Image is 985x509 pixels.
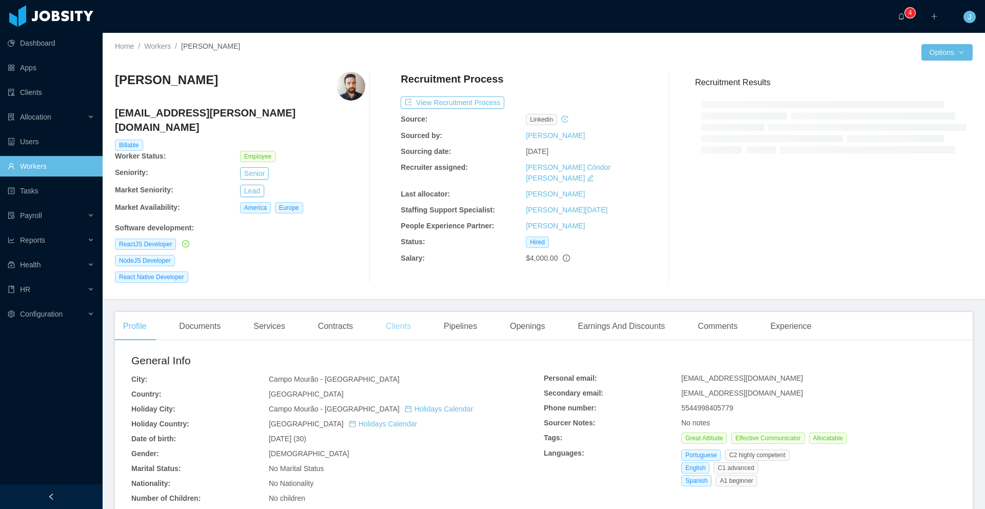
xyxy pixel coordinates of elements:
a: icon: pie-chartDashboard [8,33,94,53]
b: Worker Status: [115,152,166,160]
span: No notes [681,419,710,427]
span: ReactJS Developer [115,239,176,250]
span: $4,000.00 [526,254,558,262]
div: Experience [762,312,820,341]
b: Software development : [115,224,194,232]
b: Sourced by: [401,131,442,140]
div: Earnings And Discounts [569,312,673,341]
a: icon: userWorkers [8,156,94,177]
b: Last allocator: [401,190,450,198]
sup: 4 [905,8,915,18]
b: Marital Status: [131,464,181,473]
span: C1 advanced [714,462,758,474]
button: Senior [240,167,269,180]
b: Secondary email: [544,389,603,397]
span: HR [20,285,30,293]
b: Nationality: [131,479,170,487]
span: Campo Mourão - [GEOGRAPHIC_DATA] [269,405,473,413]
b: Market Availability: [115,203,180,211]
div: Contracts [310,312,361,341]
b: Gender: [131,449,159,458]
b: Salary: [401,254,425,262]
div: Documents [171,312,229,341]
b: Recruiter assigned: [401,163,468,171]
span: / [138,42,140,50]
p: 4 [909,8,912,18]
span: Great Attitude [681,433,727,444]
b: Personal email: [544,374,597,382]
i: icon: edit [587,174,594,182]
span: Hired [526,237,549,248]
i: icon: line-chart [8,237,15,244]
i: icon: solution [8,113,15,121]
h4: Recruitment Process [401,72,503,86]
a: icon: robotUsers [8,131,94,152]
i: icon: calendar [405,405,412,413]
span: No Marital Status [269,464,324,473]
span: J [968,11,972,23]
span: English [681,462,710,474]
span: 5544998405779 [681,404,733,412]
h3: [PERSON_NAME] [115,72,218,88]
span: No Nationality [269,479,313,487]
a: icon: exportView Recruitment Process [401,99,504,107]
span: Portuguese [681,449,721,461]
span: Billable [115,140,143,151]
b: Holiday Country: [131,420,189,428]
div: Clients [378,312,419,341]
i: icon: medicine-box [8,261,15,268]
span: [EMAIL_ADDRESS][DOMAIN_NAME] [681,374,803,382]
a: icon: appstoreApps [8,57,94,78]
h3: Recruitment Results [695,76,973,89]
span: Allocatable [809,433,848,444]
b: Market Seniority: [115,186,173,194]
b: Phone number: [544,404,597,412]
span: C2 highly competent [725,449,789,461]
span: NodeJS Developer [115,255,175,266]
b: Country: [131,390,161,398]
i: icon: history [561,115,568,123]
span: [EMAIL_ADDRESS][DOMAIN_NAME] [681,389,803,397]
div: Openings [502,312,554,341]
button: Lead [240,185,264,197]
a: Workers [144,42,171,50]
b: Holiday City: [131,405,175,413]
b: Status: [401,238,425,246]
div: Pipelines [436,312,485,341]
i: icon: book [8,286,15,293]
a: [PERSON_NAME] [526,131,585,140]
span: Health [20,261,41,269]
a: icon: check-circle [180,240,189,248]
button: icon: exportView Recruitment Process [401,96,504,109]
span: A1 beginner [716,475,757,486]
b: Languages: [544,449,584,457]
div: Profile [115,312,154,341]
a: [PERSON_NAME] [526,190,585,198]
a: [PERSON_NAME] [526,222,585,230]
div: Comments [689,312,745,341]
span: [DATE] [526,147,548,155]
span: [DATE] (30) [269,435,306,443]
span: America [240,202,271,213]
span: Reports [20,236,45,244]
span: linkedin [526,114,557,125]
span: Configuration [20,310,63,318]
i: icon: check-circle [182,240,189,247]
i: icon: calendar [349,420,356,427]
b: Tags: [544,434,562,442]
i: icon: plus [931,13,938,20]
a: [PERSON_NAME][DATE] [526,206,607,214]
span: React Native Developer [115,271,188,283]
a: icon: profileTasks [8,181,94,201]
a: icon: calendarHolidays Calendar [405,405,473,413]
span: [GEOGRAPHIC_DATA] [269,420,417,428]
span: Effective Communicator [731,433,804,444]
b: Date of birth: [131,435,176,443]
a: Home [115,42,134,50]
h2: General Info [131,353,544,369]
i: icon: file-protect [8,212,15,219]
span: info-circle [563,254,570,262]
span: Payroll [20,211,42,220]
span: Spanish [681,475,712,486]
b: City: [131,375,147,383]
